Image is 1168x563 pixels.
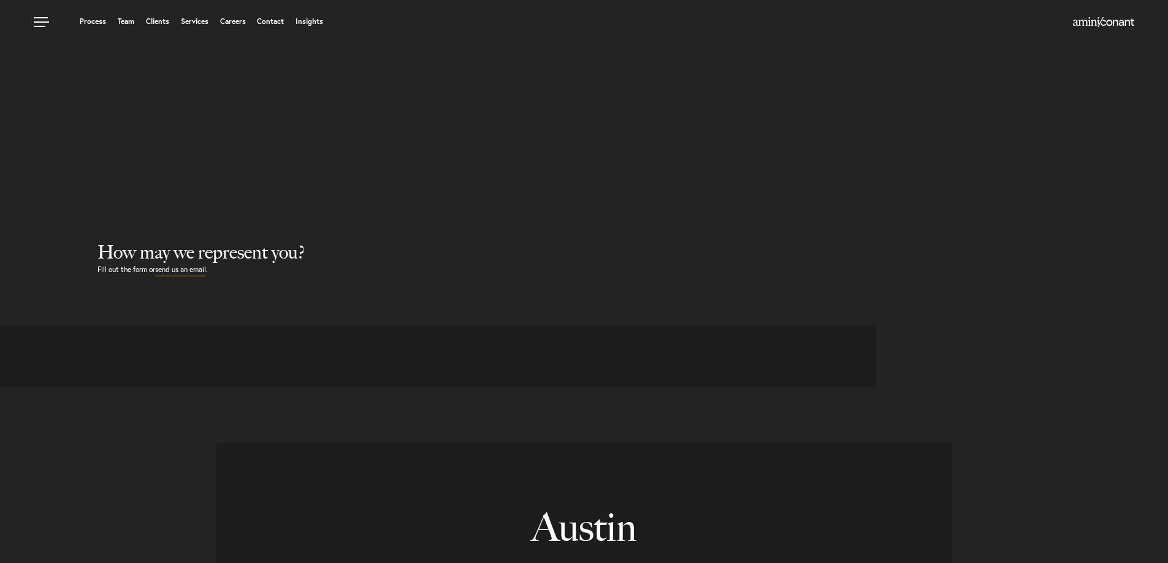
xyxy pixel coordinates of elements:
[80,18,106,25] a: Process
[146,18,169,25] a: Clients
[118,18,134,25] a: Team
[97,241,1168,263] h2: How may we represent you?
[181,18,208,25] a: Services
[296,18,323,25] a: Insights
[1073,18,1134,28] a: Home
[97,263,1168,276] p: Fill out the form or .
[220,18,246,25] a: Careers
[155,263,206,276] a: send us an email
[257,18,284,25] a: Contact
[1073,17,1134,27] img: Amini & Conant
